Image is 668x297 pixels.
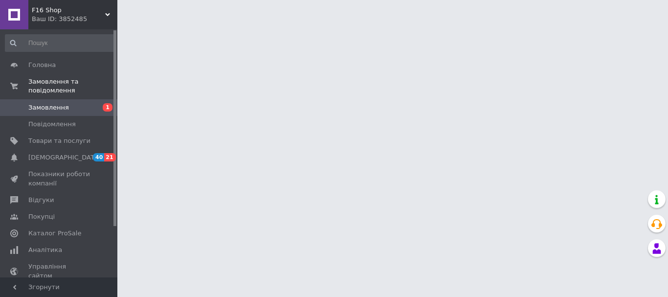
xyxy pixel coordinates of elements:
span: Аналітика [28,246,62,254]
span: Управління сайтом [28,262,90,280]
span: F16 Shop [32,6,105,15]
span: Повідомлення [28,120,76,129]
span: Покупці [28,212,55,221]
span: 40 [93,153,104,161]
span: 1 [103,103,112,112]
span: Замовлення [28,103,69,112]
div: Ваш ID: 3852485 [32,15,117,23]
span: Товари та послуги [28,137,90,145]
span: Замовлення та повідомлення [28,77,117,95]
span: Показники роботи компанії [28,170,90,187]
span: Головна [28,61,56,69]
span: Відгуки [28,196,54,205]
span: [DEMOGRAPHIC_DATA] [28,153,101,162]
span: Каталог ProSale [28,229,81,238]
span: 21 [104,153,115,161]
input: Пошук [5,34,115,52]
